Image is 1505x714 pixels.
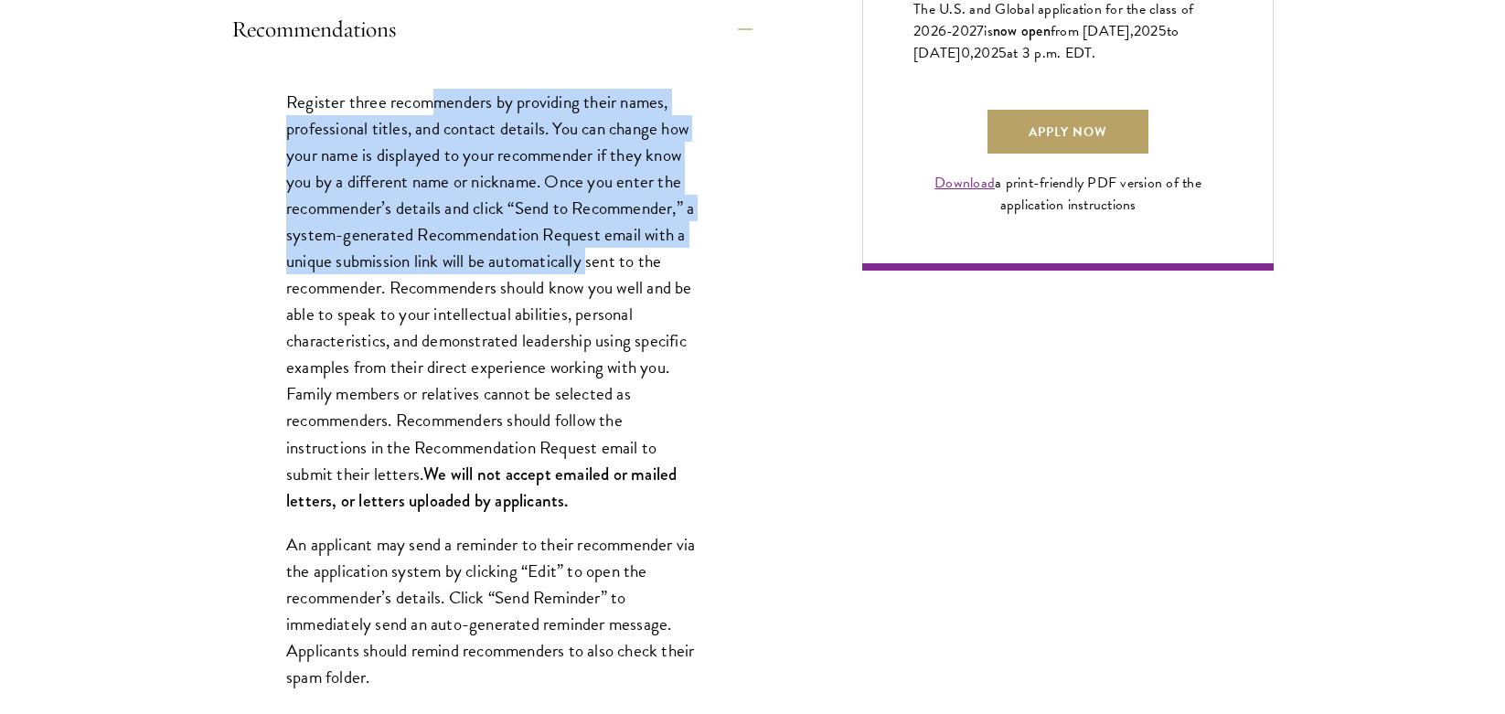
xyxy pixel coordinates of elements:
span: from [DATE], [1051,20,1134,42]
span: -202 [946,20,977,42]
span: 5 [998,42,1007,64]
span: 6 [938,20,946,42]
span: to [DATE] [913,20,1179,64]
div: a print-friendly PDF version of the application instructions [913,172,1222,216]
p: Register three recommenders by providing their names, professional titles, and contact details. Y... [286,89,698,514]
span: 202 [1134,20,1158,42]
p: An applicant may send a reminder to their recommender via the application system by clicking “Edi... [286,531,698,690]
span: , [970,42,974,64]
span: 7 [977,20,984,42]
button: Recommendations [231,7,752,51]
span: 202 [974,42,998,64]
span: at 3 p.m. EDT. [1007,42,1096,64]
span: 5 [1158,20,1167,42]
span: 0 [961,42,970,64]
a: Download [934,172,995,194]
a: Apply Now [987,110,1148,154]
strong: We will not accept emailed or mailed letters, or letters uploaded by applicants. [286,462,677,513]
span: is [984,20,993,42]
span: now open [993,20,1051,41]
